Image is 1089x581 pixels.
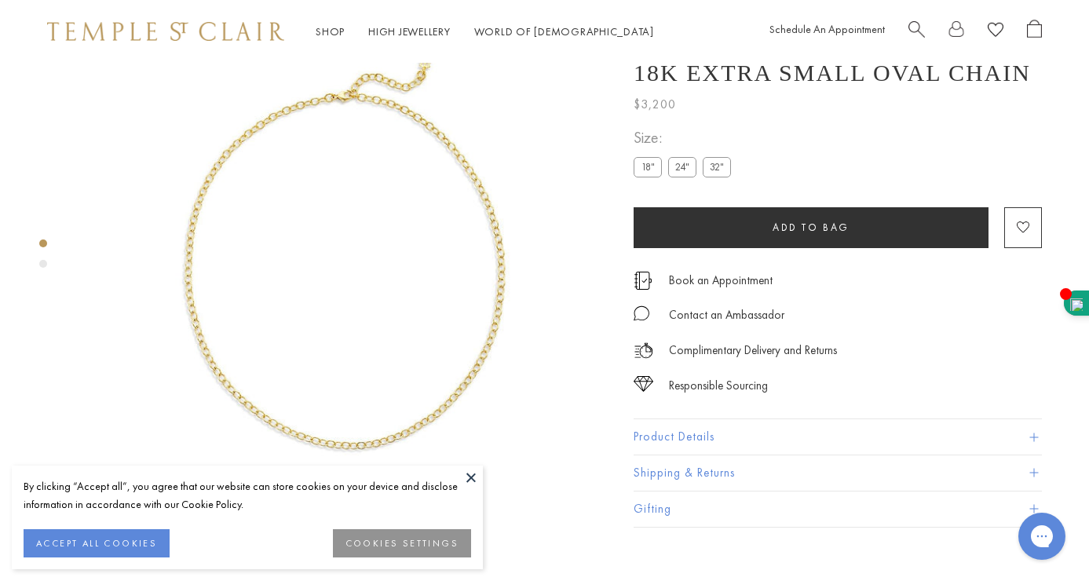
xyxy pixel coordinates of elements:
[634,376,653,392] img: icon_sourcing.svg
[634,207,989,248] button: Add to bag
[773,221,850,234] span: Add to bag
[368,24,451,38] a: High JewelleryHigh Jewellery
[703,158,731,177] label: 32"
[316,22,654,42] nav: Main navigation
[669,341,837,360] p: Complimentary Delivery and Returns
[24,529,170,557] button: ACCEPT ALL COOKIES
[634,272,652,290] img: icon_appointment.svg
[333,529,471,557] button: COOKIES SETTINGS
[669,272,773,289] a: Book an Appointment
[634,455,1042,491] button: Shipping & Returns
[47,22,284,41] img: Temple St. Clair
[39,236,47,280] div: Product gallery navigation
[634,158,662,177] label: 18"
[474,24,654,38] a: World of [DEMOGRAPHIC_DATA]World of [DEMOGRAPHIC_DATA]
[1027,20,1042,44] a: Open Shopping Bag
[634,126,737,152] span: Size:
[1010,507,1073,565] iframe: Gorgias live chat messenger
[634,94,676,115] span: $3,200
[669,376,768,396] div: Responsible Sourcing
[988,20,1003,44] a: View Wishlist
[668,158,696,177] label: 24"
[634,491,1042,527] button: Gifting
[634,60,1031,86] h1: 18K Extra Small Oval Chain
[634,341,653,360] img: icon_delivery.svg
[669,305,784,325] div: Contact an Ambassador
[316,24,345,38] a: ShopShop
[634,420,1042,455] button: Product Details
[769,22,885,36] a: Schedule An Appointment
[24,477,471,513] div: By clicking “Accept all”, you agree that our website can store cookies on your device and disclos...
[908,20,925,44] a: Search
[634,305,649,321] img: MessageIcon-01_2.svg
